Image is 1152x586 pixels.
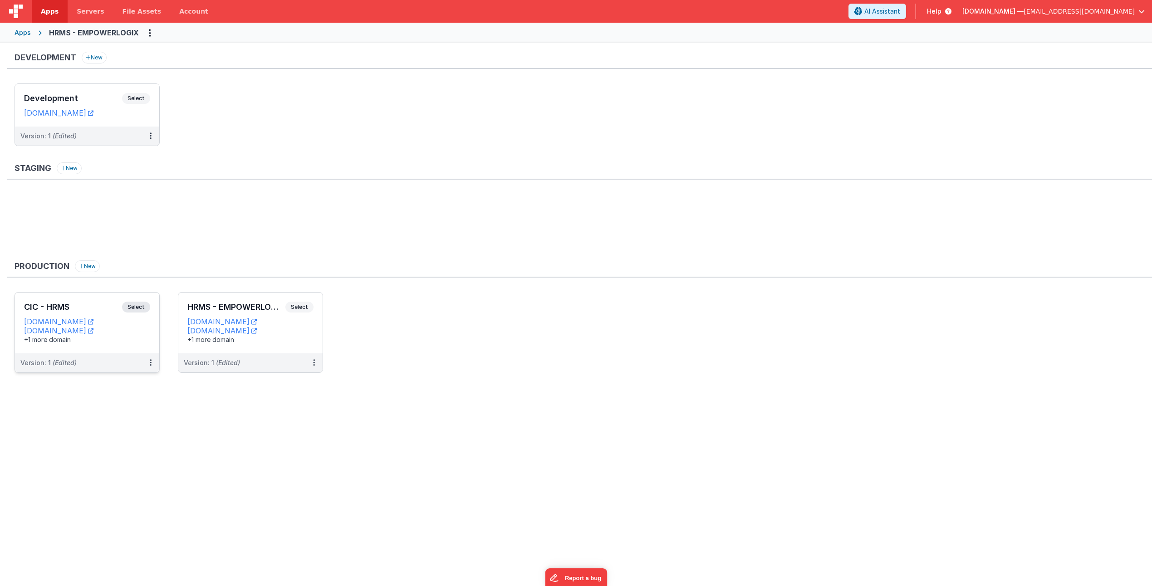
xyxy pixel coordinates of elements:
[142,25,157,40] button: Options
[24,303,122,312] h3: CIC - HRMS
[24,317,93,326] a: [DOMAIN_NAME]
[1024,7,1135,16] span: [EMAIL_ADDRESS][DOMAIN_NAME]
[20,132,77,141] div: Version: 1
[15,53,76,62] h3: Development
[24,94,122,103] h3: Development
[123,7,162,16] span: File Assets
[41,7,59,16] span: Apps
[187,303,285,312] h3: HRMS - EMPOWERLOGIX
[24,108,93,117] a: [DOMAIN_NAME]
[864,7,900,16] span: AI Assistant
[122,302,150,313] span: Select
[285,302,314,313] span: Select
[24,335,150,344] div: +1 more domain
[77,7,104,16] span: Servers
[75,260,100,272] button: New
[184,358,240,367] div: Version: 1
[49,27,139,38] div: HRMS - EMPOWERLOGIX
[82,52,107,63] button: New
[187,317,257,326] a: [DOMAIN_NAME]
[53,359,77,366] span: (Edited)
[187,335,314,344] div: +1 more domain
[15,164,51,173] h3: Staging
[57,162,82,174] button: New
[187,326,257,335] a: [DOMAIN_NAME]
[848,4,906,19] button: AI Assistant
[927,7,941,16] span: Help
[216,359,240,366] span: (Edited)
[20,358,77,367] div: Version: 1
[15,262,69,271] h3: Production
[122,93,150,104] span: Select
[962,7,1024,16] span: [DOMAIN_NAME] —
[53,132,77,140] span: (Edited)
[15,28,31,37] div: Apps
[24,326,93,335] a: [DOMAIN_NAME]
[962,7,1145,16] button: [DOMAIN_NAME] — [EMAIL_ADDRESS][DOMAIN_NAME]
